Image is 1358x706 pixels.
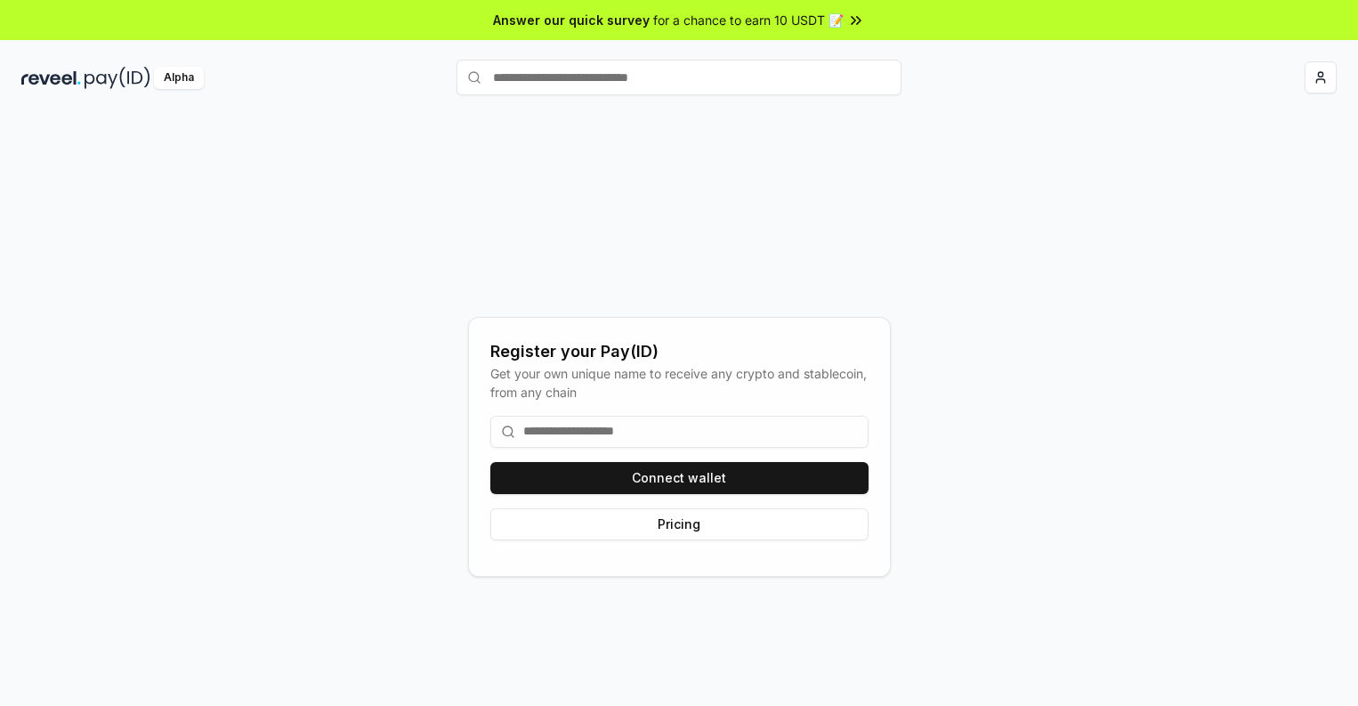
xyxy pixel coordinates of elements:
img: pay_id [85,67,150,89]
div: Alpha [154,67,204,89]
span: Answer our quick survey [493,11,650,29]
span: for a chance to earn 10 USDT 📝 [653,11,844,29]
button: Connect wallet [490,462,869,494]
div: Register your Pay(ID) [490,339,869,364]
button: Pricing [490,508,869,540]
div: Get your own unique name to receive any crypto and stablecoin, from any chain [490,364,869,402]
img: reveel_dark [21,67,81,89]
